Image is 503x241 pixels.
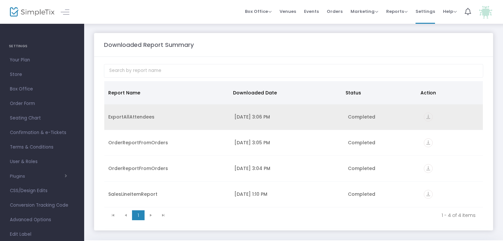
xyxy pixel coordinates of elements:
div: ExportAllAttendees [108,114,226,120]
div: 9/15/2025 3:06 PM [234,114,340,120]
i: vertical_align_bottom [424,138,433,147]
div: 9/15/2025 3:04 PM [234,165,340,172]
span: Store [10,70,74,79]
th: Status [342,81,417,104]
span: Events [304,3,319,20]
span: Seating Chart [10,114,74,122]
th: Report Name [104,81,229,104]
button: Plugins [10,174,67,179]
i: vertical_align_bottom [424,190,433,199]
div: https://go.SimpleTix.com/q7sfj [424,164,479,173]
span: Your Plan [10,56,74,64]
span: User & Roles [10,157,74,166]
div: 9/15/2025 3:05 PM [234,139,340,146]
span: Marketing [351,8,378,15]
div: Data table [104,81,483,207]
a: vertical_align_bottom [424,115,433,121]
th: Downloaded Date [229,81,342,104]
a: vertical_align_bottom [424,140,433,147]
th: Action [417,81,479,104]
div: OrderReportFromOrders [108,139,226,146]
div: https://go.SimpleTix.com/rfpsz [424,190,479,199]
span: Page 1 [132,210,145,220]
i: vertical_align_bottom [424,113,433,121]
span: Edit Label [10,230,74,239]
div: https://go.SimpleTix.com/cepls [424,138,479,147]
div: SalesLineItemReport [108,191,226,197]
span: Advanced Options [10,216,74,224]
span: Box Office [245,8,272,15]
i: vertical_align_bottom [424,164,433,173]
a: vertical_align_bottom [424,166,433,173]
div: Completed [348,114,416,120]
m-panel-title: Downloaded Report Summary [104,40,194,49]
div: Completed [348,165,416,172]
span: Box Office [10,85,74,93]
span: Terms & Conditions [10,143,74,152]
span: Conversion Tracking Code [10,201,74,210]
kendo-pager-info: 1 - 4 of 4 items [174,212,476,219]
div: 9/15/2025 1:10 PM [234,191,340,197]
span: Order Form [10,99,74,108]
span: Reports [386,8,408,15]
span: Orders [327,3,343,20]
span: Venues [280,3,296,20]
div: Completed [348,139,416,146]
a: vertical_align_bottom [424,192,433,198]
h4: SETTINGS [9,40,75,53]
input: Search by report name [104,64,483,78]
div: OrderReportFromOrders [108,165,226,172]
div: Completed [348,191,416,197]
span: CSS/Design Edits [10,187,74,195]
span: Confirmation & e-Tickets [10,128,74,137]
span: Help [443,8,457,15]
div: https://go.SimpleTix.com/3phl7 [424,113,479,121]
span: Settings [416,3,435,20]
